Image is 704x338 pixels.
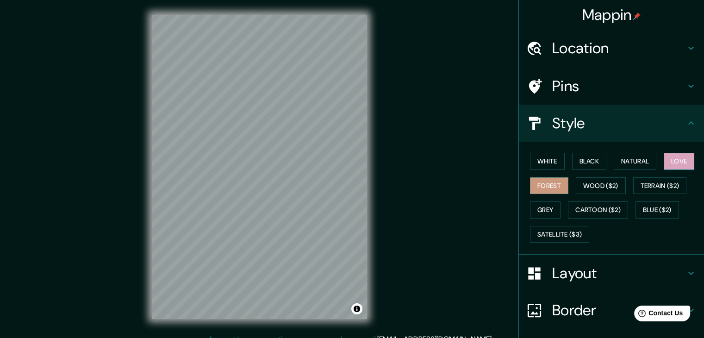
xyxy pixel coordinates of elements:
[519,292,704,329] div: Border
[622,302,694,328] iframe: Help widget launcher
[633,13,641,20] img: pin-icon.png
[552,114,685,132] h4: Style
[519,105,704,142] div: Style
[152,15,367,319] canvas: Map
[530,201,561,219] button: Grey
[582,6,641,24] h4: Mappin
[552,77,685,95] h4: Pins
[635,201,679,219] button: Blue ($2)
[576,177,626,194] button: Wood ($2)
[568,201,628,219] button: Cartoon ($2)
[614,153,656,170] button: Natural
[572,153,607,170] button: Black
[664,153,694,170] button: Love
[519,68,704,105] div: Pins
[530,177,568,194] button: Forest
[552,264,685,282] h4: Layout
[351,303,362,314] button: Toggle attribution
[530,153,565,170] button: White
[519,30,704,67] div: Location
[552,39,685,57] h4: Location
[552,301,685,319] h4: Border
[519,255,704,292] div: Layout
[530,226,589,243] button: Satellite ($3)
[633,177,687,194] button: Terrain ($2)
